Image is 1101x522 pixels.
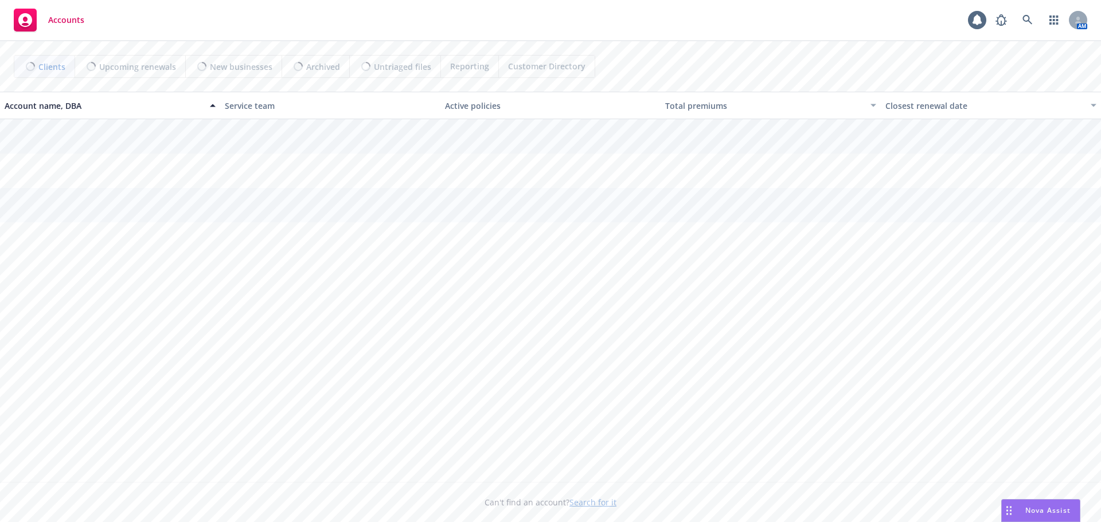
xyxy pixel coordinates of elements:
[440,92,661,119] button: Active policies
[5,100,203,112] div: Account name, DBA
[881,92,1101,119] button: Closest renewal date
[1001,499,1080,522] button: Nova Assist
[485,496,616,508] span: Can't find an account?
[450,60,489,72] span: Reporting
[220,92,440,119] button: Service team
[99,61,176,73] span: Upcoming renewals
[1002,500,1016,521] div: Drag to move
[225,100,436,112] div: Service team
[1043,9,1065,32] a: Switch app
[569,497,616,508] a: Search for it
[374,61,431,73] span: Untriaged files
[1016,9,1039,32] a: Search
[665,100,864,112] div: Total premiums
[1025,505,1071,515] span: Nova Assist
[306,61,340,73] span: Archived
[508,60,585,72] span: Customer Directory
[9,4,89,36] a: Accounts
[210,61,272,73] span: New businesses
[661,92,881,119] button: Total premiums
[445,100,656,112] div: Active policies
[48,15,84,25] span: Accounts
[885,100,1084,112] div: Closest renewal date
[38,61,65,73] span: Clients
[990,9,1013,32] a: Report a Bug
